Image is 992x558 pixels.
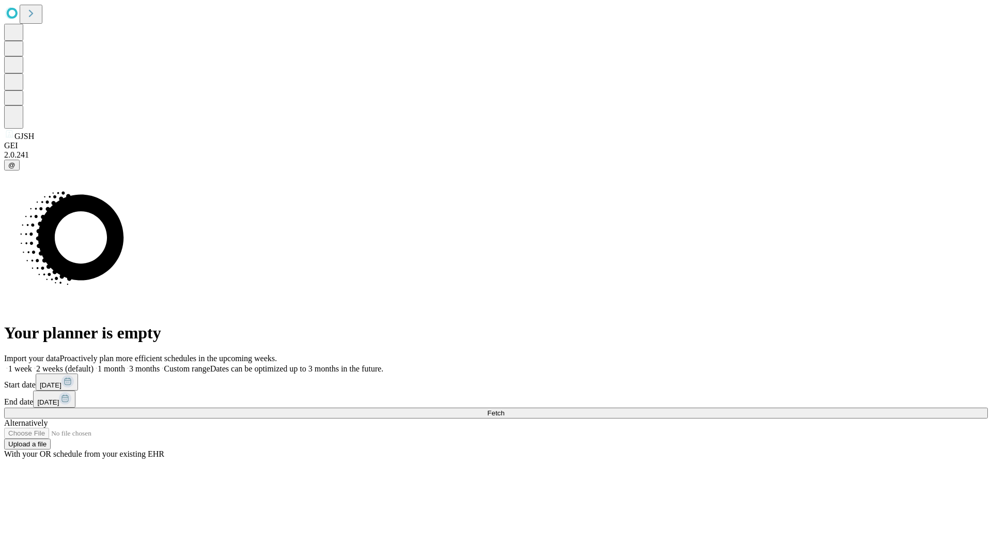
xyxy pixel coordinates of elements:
button: [DATE] [33,391,75,408]
span: [DATE] [37,398,59,406]
span: 2 weeks (default) [36,364,94,373]
span: Alternatively [4,419,48,427]
span: Proactively plan more efficient schedules in the upcoming weeks. [60,354,277,363]
span: 1 week [8,364,32,373]
button: Upload a file [4,439,51,450]
span: GJSH [14,132,34,141]
span: Fetch [487,409,504,417]
span: Dates can be optimized up to 3 months in the future. [210,364,383,373]
div: End date [4,391,988,408]
span: Custom range [164,364,210,373]
span: 3 months [129,364,160,373]
span: @ [8,161,16,169]
span: 1 month [98,364,125,373]
div: GEI [4,141,988,150]
span: With your OR schedule from your existing EHR [4,450,164,458]
button: @ [4,160,20,171]
button: [DATE] [36,374,78,391]
button: Fetch [4,408,988,419]
div: Start date [4,374,988,391]
h1: Your planner is empty [4,323,988,343]
span: [DATE] [40,381,61,389]
span: Import your data [4,354,60,363]
div: 2.0.241 [4,150,988,160]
